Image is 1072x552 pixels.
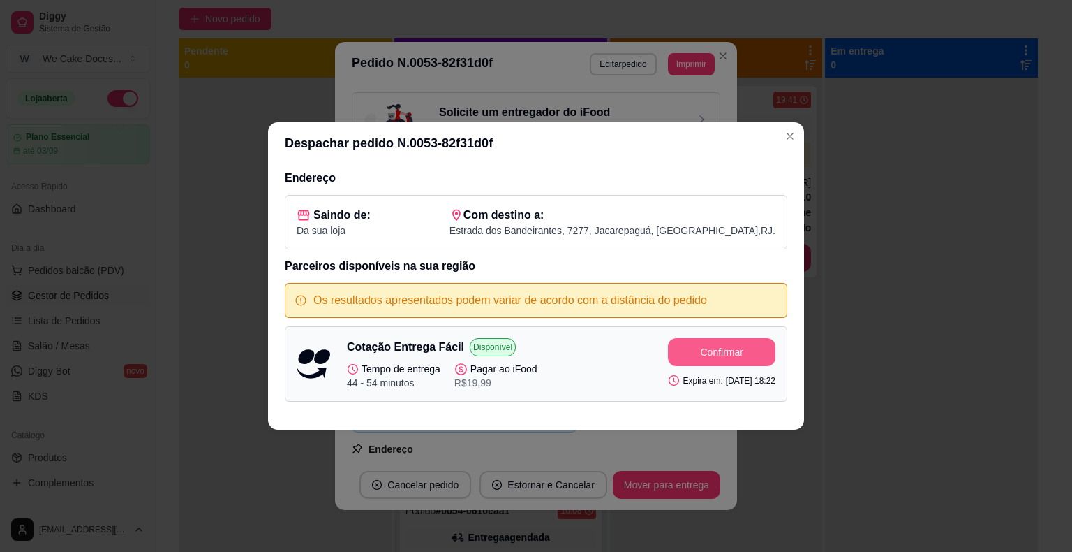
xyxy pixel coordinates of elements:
[779,125,801,147] button: Close
[454,376,537,390] p: R$ 19,99
[726,375,775,386] p: [DATE] 18:22
[347,376,440,390] p: 44 - 54 minutos
[347,339,464,356] p: Cotação Entrega Fácil
[313,207,371,224] span: Saindo de:
[285,170,787,187] h3: Endereço
[285,258,787,275] h3: Parceiros disponíveis na sua região
[668,338,775,366] button: Confirmar
[470,338,516,356] p: Disponível
[297,224,371,238] p: Da sua loja
[668,375,722,386] p: Expira em:
[268,122,804,164] header: Despachar pedido N. 0053-82f31d0f
[449,224,775,238] p: Estrada dos Bandeirantes , 7277 , Jacarepaguá , [GEOGRAPHIC_DATA] , RJ .
[463,207,544,224] span: Com destino a:
[454,362,537,376] p: Pagar ao iFood
[313,292,707,309] p: Os resultados apresentados podem variar de acordo com a distância do pedido
[347,362,440,376] p: Tempo de entrega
